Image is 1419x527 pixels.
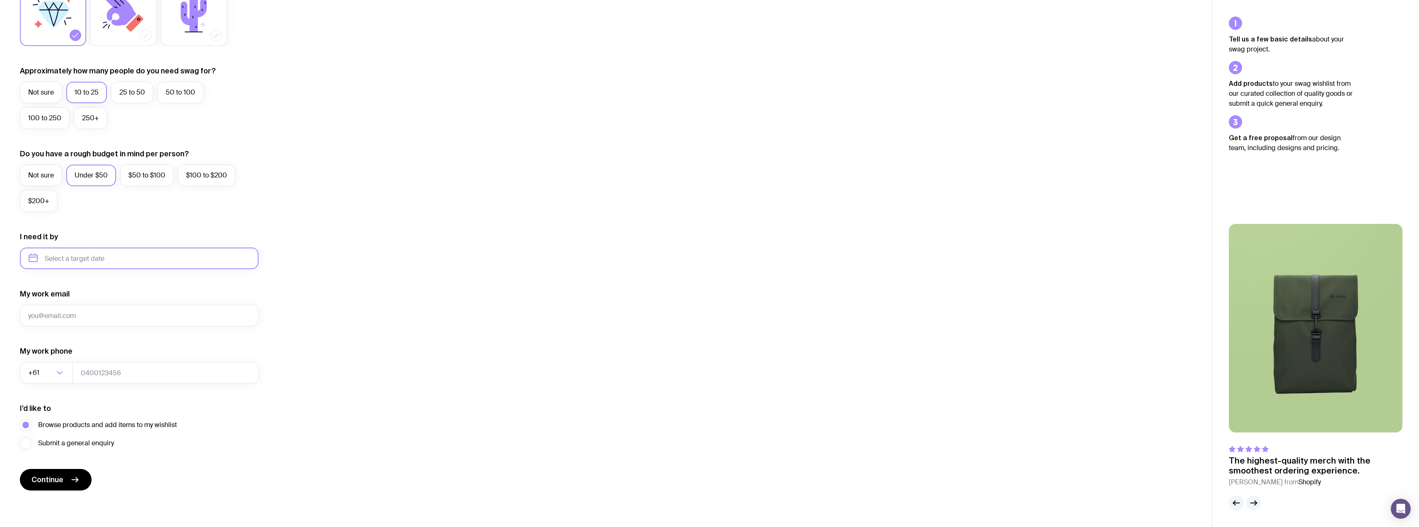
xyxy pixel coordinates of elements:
span: +61 [28,362,41,384]
label: I need it by [20,232,58,242]
p: The highest-quality merch with the smoothest ordering experience. [1229,456,1402,476]
label: 100 to 250 [20,107,70,129]
input: Search for option [41,362,54,384]
label: 25 to 50 [111,82,153,103]
label: Approximately how many people do you need swag for? [20,66,216,76]
label: 250+ [74,107,107,129]
input: Select a target date [20,248,259,269]
label: Not sure [20,82,62,103]
span: Shopify [1298,478,1321,486]
label: 10 to 25 [66,82,107,103]
label: Do you have a rough budget in mind per person? [20,149,189,159]
label: Not sure [20,165,62,186]
span: Submit a general enquiry [38,438,114,448]
input: you@email.com [20,305,259,326]
p: from our design team, including designs and pricing. [1229,133,1353,153]
strong: Get a free proposal [1229,134,1293,141]
label: 50 to 100 [157,82,203,103]
strong: Tell us a few basic details [1229,35,1312,43]
p: about your swag project. [1229,34,1353,54]
div: Open Intercom Messenger [1391,499,1411,519]
label: $50 to $100 [120,165,174,186]
label: Under $50 [66,165,116,186]
label: My work phone [20,346,73,356]
label: My work email [20,289,70,299]
label: I’d like to [20,403,51,413]
button: Continue [20,469,92,491]
strong: Add products [1229,80,1273,87]
span: Continue [31,475,63,485]
label: $200+ [20,190,58,212]
span: Browse products and add items to my wishlist [38,420,177,430]
input: 0400123456 [73,362,259,384]
p: to your swag wishlist from our curated collection of quality goods or submit a quick general enqu... [1229,78,1353,109]
cite: [PERSON_NAME] from [1229,477,1402,487]
div: Search for option [20,362,73,384]
label: $100 to $200 [178,165,235,186]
